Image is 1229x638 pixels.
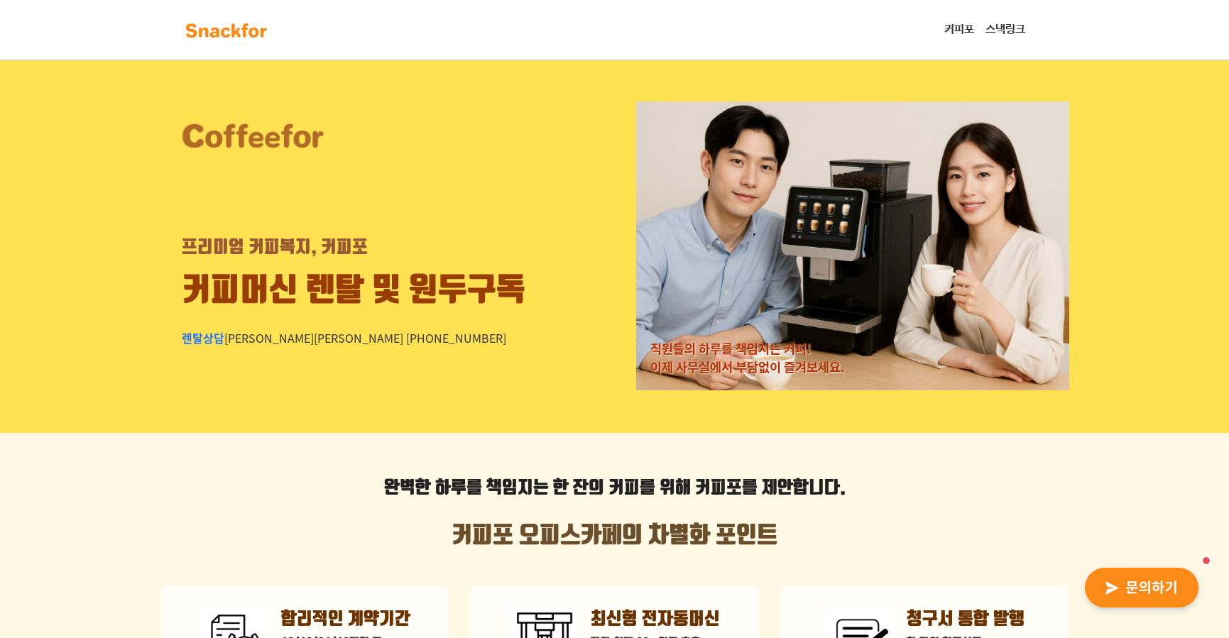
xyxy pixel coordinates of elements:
[907,607,1025,632] p: 청구서 통합 발행
[384,478,640,499] strong: 완벽한 하루를 책임지는 한 잔의 커피
[939,16,980,44] a: 커피포
[650,339,845,377] div: 직원들의 하루를 책임지는 커피! 이제 사무실에서 부담없이 즐겨보세요.
[636,101,1069,390] img: 렌탈 모델 사진
[281,607,410,632] p: 합리적인 계약기간
[160,475,1069,501] p: 를 위해 커피포를 제안합니다.
[980,16,1031,44] a: 스낵링크
[591,607,720,632] p: 최신형 전자동머신
[182,19,271,42] img: background-main-color.svg
[182,329,506,346] div: [PERSON_NAME][PERSON_NAME] [PHONE_NUMBER]
[182,268,525,315] div: 커피머신 렌탈 및 원두구독
[182,235,368,260] div: 프리미엄 커피복지, 커피포
[160,522,1069,549] h2: 커피포 오피스카페의 차별화 포인트
[182,122,324,149] img: 커피포 로고
[182,329,224,346] span: 렌탈상담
